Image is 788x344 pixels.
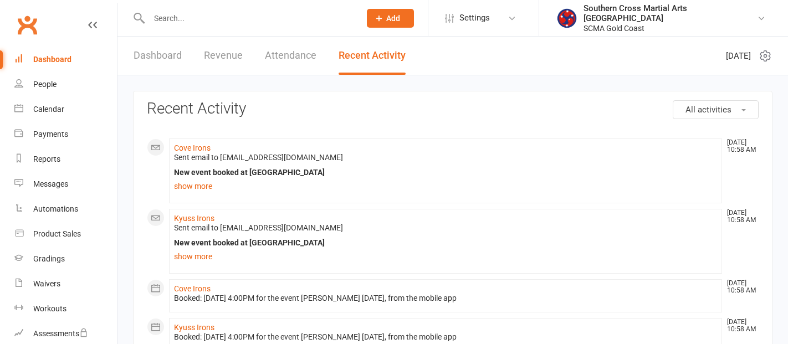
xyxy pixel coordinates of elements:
[722,139,758,153] time: [DATE] 10:58 AM
[14,296,117,321] a: Workouts
[726,49,751,63] span: [DATE]
[204,37,243,75] a: Revenue
[722,319,758,333] time: [DATE] 10:58 AM
[14,147,117,172] a: Reports
[459,6,490,30] span: Settings
[584,3,757,23] div: Southern Cross Martial Arts [GEOGRAPHIC_DATA]
[33,55,71,64] div: Dashboard
[174,153,343,162] span: Sent email to [EMAIL_ADDRESS][DOMAIN_NAME]
[33,130,68,138] div: Payments
[33,229,81,238] div: Product Sales
[174,214,214,223] a: Kyuss Irons
[33,204,78,213] div: Automations
[14,222,117,247] a: Product Sales
[584,23,757,33] div: SCMA Gold Coast
[134,37,182,75] a: Dashboard
[33,80,57,89] div: People
[556,7,578,29] img: thumb_image1620786302.png
[174,284,211,293] a: Cove Irons
[673,100,759,119] button: All activities
[33,304,66,313] div: Workouts
[174,249,717,264] a: show more
[174,143,211,152] a: Cove Irons
[174,168,717,177] div: New event booked at [GEOGRAPHIC_DATA]
[13,11,41,39] a: Clubworx
[14,72,117,97] a: People
[722,280,758,294] time: [DATE] 10:58 AM
[146,11,352,26] input: Search...
[367,9,414,28] button: Add
[685,105,731,115] span: All activities
[386,14,400,23] span: Add
[265,37,316,75] a: Attendance
[14,97,117,122] a: Calendar
[33,279,60,288] div: Waivers
[722,209,758,224] time: [DATE] 10:58 AM
[33,179,68,188] div: Messages
[33,329,88,338] div: Assessments
[339,37,406,75] a: Recent Activity
[174,178,717,194] a: show more
[174,238,717,248] div: New event booked at [GEOGRAPHIC_DATA]
[33,105,64,114] div: Calendar
[14,247,117,271] a: Gradings
[33,254,65,263] div: Gradings
[14,122,117,147] a: Payments
[14,47,117,72] a: Dashboard
[14,172,117,197] a: Messages
[147,100,759,117] h3: Recent Activity
[14,271,117,296] a: Waivers
[174,223,343,232] span: Sent email to [EMAIL_ADDRESS][DOMAIN_NAME]
[174,294,717,303] div: Booked: [DATE] 4:00PM for the event [PERSON_NAME] [DATE], from the mobile app
[33,155,60,163] div: Reports
[174,332,717,342] div: Booked: [DATE] 4:00PM for the event [PERSON_NAME] [DATE], from the mobile app
[14,197,117,222] a: Automations
[174,323,214,332] a: Kyuss Irons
